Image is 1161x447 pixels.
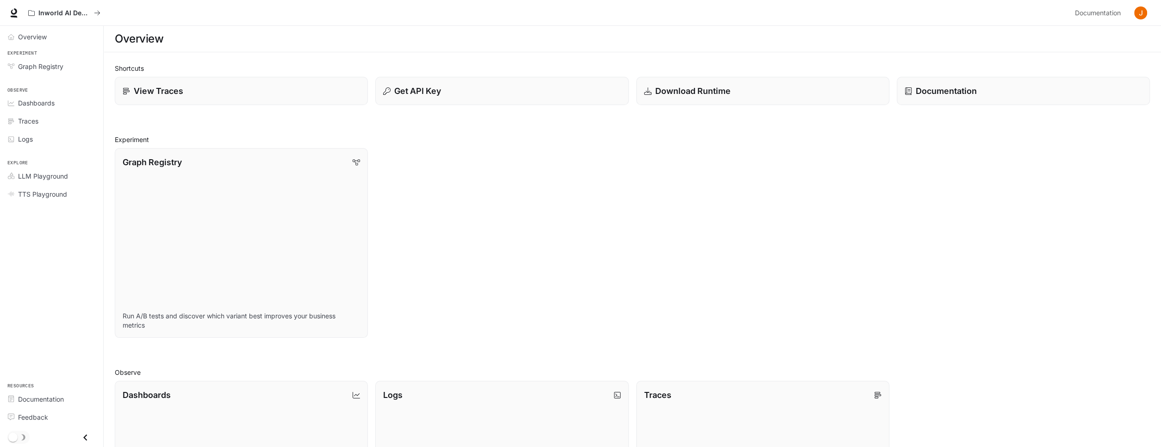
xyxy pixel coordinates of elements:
span: Feedback [18,412,48,422]
p: Documentation [916,85,977,97]
span: Overview [18,32,47,42]
a: Graph Registry [4,58,99,74]
a: Dashboards [4,95,99,111]
button: Get API Key [375,77,628,105]
span: Documentation [18,394,64,404]
button: All workspaces [24,4,105,22]
p: Run A/B tests and discover which variant best improves your business metrics [123,311,360,330]
a: Overview [4,29,99,45]
button: Close drawer [75,428,96,447]
a: View Traces [115,77,368,105]
a: LLM Playground [4,168,99,184]
p: Logs [383,389,403,401]
span: Logs [18,134,33,144]
a: Documentation [4,391,99,407]
a: Documentation [897,77,1150,105]
h2: Experiment [115,135,1150,144]
span: Dark mode toggle [8,432,18,442]
h2: Observe [115,367,1150,377]
span: TTS Playground [18,189,67,199]
a: Download Runtime [636,77,889,105]
p: Traces [644,389,671,401]
p: Download Runtime [655,85,731,97]
a: Feedback [4,409,99,425]
p: View Traces [134,85,183,97]
span: Traces [18,116,38,126]
button: User avatar [1131,4,1150,22]
a: Graph RegistryRun A/B tests and discover which variant best improves your business metrics [115,148,368,338]
a: Logs [4,131,99,147]
span: Dashboards [18,98,55,108]
p: Inworld AI Demos [38,9,90,17]
a: Traces [4,113,99,129]
span: LLM Playground [18,171,68,181]
a: TTS Playground [4,186,99,202]
p: Get API Key [394,85,441,97]
h1: Overview [115,30,163,48]
span: Documentation [1075,7,1121,19]
img: User avatar [1134,6,1147,19]
a: Documentation [1071,4,1128,22]
p: Dashboards [123,389,171,401]
span: Graph Registry [18,62,63,71]
p: Graph Registry [123,156,182,168]
h2: Shortcuts [115,63,1150,73]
